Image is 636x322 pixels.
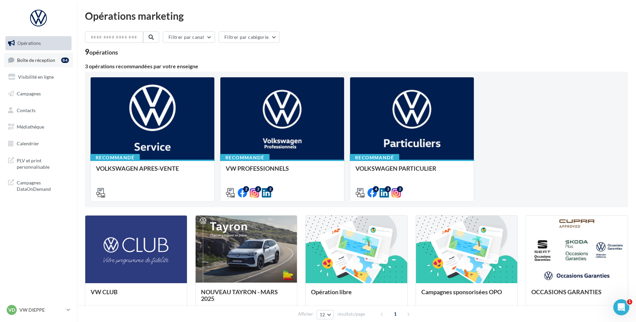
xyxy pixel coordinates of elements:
span: Afficher [298,311,313,317]
span: 12 [320,312,325,317]
span: Visibilité en ligne [18,74,54,80]
span: 1 [390,309,401,319]
span: VD [8,307,15,313]
a: Opérations [4,36,73,50]
span: PLV et print personnalisable [17,156,69,170]
span: VW PROFESSIONNELS [226,165,289,172]
span: Contacts [17,107,35,113]
span: Boîte de réception [17,57,55,63]
div: 2 [397,186,403,192]
div: opérations [89,49,118,55]
span: Opération libre [311,288,352,296]
span: résultats/page [337,311,365,317]
div: 4 [373,186,379,192]
div: Recommandé [90,154,140,161]
div: Opérations marketing [85,11,628,21]
button: Filtrer par catégorie [219,31,280,43]
span: VW CLUB [91,288,118,296]
span: OCCASIONS GARANTIES [531,288,602,296]
span: NOUVEAU TAYRON - MARS 2025 [201,288,278,302]
p: VW DIEPPE [19,307,64,313]
div: 2 [255,186,261,192]
a: VD VW DIEPPE [5,304,72,316]
div: Recommandé [220,154,270,161]
iframe: Intercom live chat [613,299,629,315]
span: Campagnes DataOnDemand [17,178,69,192]
div: 2 [243,186,249,192]
div: 3 opérations recommandées par votre enseigne [85,64,628,69]
div: 3 [385,186,391,192]
a: Contacts [4,103,73,117]
span: Opérations [17,40,41,46]
span: VOLKSWAGEN PARTICULIER [355,165,436,172]
div: 2 [267,186,273,192]
a: Visibilité en ligne [4,70,73,84]
button: 12 [317,310,334,319]
div: 84 [61,58,69,63]
span: Calendrier [17,141,39,146]
a: Boîte de réception84 [4,53,73,67]
a: PLV et print personnalisable [4,153,73,173]
div: 9 [85,48,118,56]
a: Campagnes [4,87,73,101]
span: 1 [627,299,632,305]
button: Filtrer par canal [163,31,215,43]
div: Recommandé [350,154,399,161]
span: VOLKSWAGEN APRES-VENTE [96,165,179,172]
span: Campagnes sponsorisées OPO [421,288,502,296]
a: Calendrier [4,137,73,151]
span: Médiathèque [17,124,44,130]
a: Campagnes DataOnDemand [4,175,73,195]
a: Médiathèque [4,120,73,134]
span: Campagnes [17,91,41,96]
